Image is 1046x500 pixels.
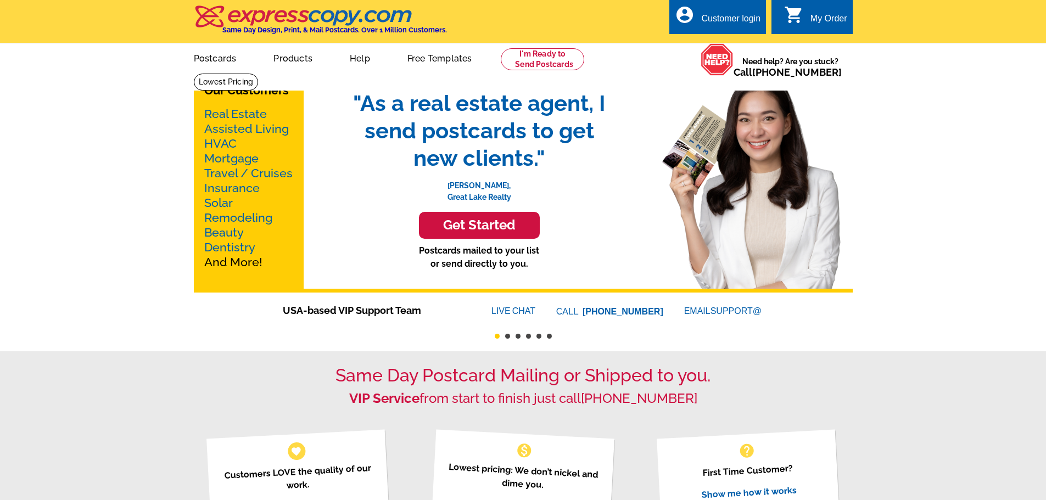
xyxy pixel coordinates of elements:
span: favorite [290,445,302,457]
a: Beauty [204,226,244,239]
p: Postcards mailed to your list or send directly to you. [342,244,617,271]
a: Real Estate [204,107,267,121]
a: [PHONE_NUMBER] [581,390,697,406]
h1: Same Day Postcard Mailing or Shipped to you. [194,365,853,386]
div: My Order [810,14,847,29]
button: 6 of 6 [547,334,552,339]
span: Need help? Are you stuck? [734,56,847,78]
h2: from start to finish just call [194,391,853,407]
p: Customers LOVE the quality of our work. [220,461,376,496]
a: Solar [204,196,233,210]
a: [PHONE_NUMBER] [752,66,842,78]
h4: Same Day Design, Print, & Mail Postcards. Over 1 Million Customers. [222,26,447,34]
a: Remodeling [204,211,272,224]
button: 3 of 6 [516,334,521,339]
a: Products [256,44,330,70]
a: Travel / Cruises [204,166,293,180]
span: Call [734,66,842,78]
a: account_circle Customer login [675,12,760,26]
font: SUPPORT@ [711,305,763,318]
a: HVAC [204,137,237,150]
a: shopping_cart My Order [784,12,847,26]
button: 5 of 6 [536,334,541,339]
font: LIVE [491,305,512,318]
span: "As a real estate agent, I send postcards to get new clients." [342,89,617,172]
a: Get Started [342,212,617,239]
span: USA-based VIP Support Team [283,303,458,318]
a: Dentistry [204,240,255,254]
a: EMAILSUPPORT@ [684,306,763,316]
a: Help [332,44,388,70]
i: shopping_cart [784,5,804,25]
a: Postcards [176,44,254,70]
h3: Get Started [433,217,526,233]
p: And More! [204,106,293,269]
a: LIVECHAT [491,306,535,316]
p: First Time Customer? [670,460,825,481]
button: 4 of 6 [526,334,531,339]
button: 2 of 6 [505,334,510,339]
a: Insurance [204,181,260,195]
p: Lowest pricing: We don’t nickel and dime you. [445,460,601,495]
img: help [701,43,734,76]
a: Assisted Living [204,122,289,136]
span: monetization_on [516,442,533,459]
a: Show me how it works [701,485,797,500]
div: Customer login [701,14,760,29]
a: Free Templates [390,44,490,70]
a: [PHONE_NUMBER] [583,307,663,316]
a: Same Day Design, Print, & Mail Postcards. Over 1 Million Customers. [194,13,447,34]
strong: VIP Service [349,390,419,406]
a: Mortgage [204,151,259,165]
font: CALL [556,305,580,318]
i: account_circle [675,5,695,25]
p: [PERSON_NAME], Great Lake Realty [342,172,617,203]
button: 1 of 6 [495,334,500,339]
span: help [738,442,756,459]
